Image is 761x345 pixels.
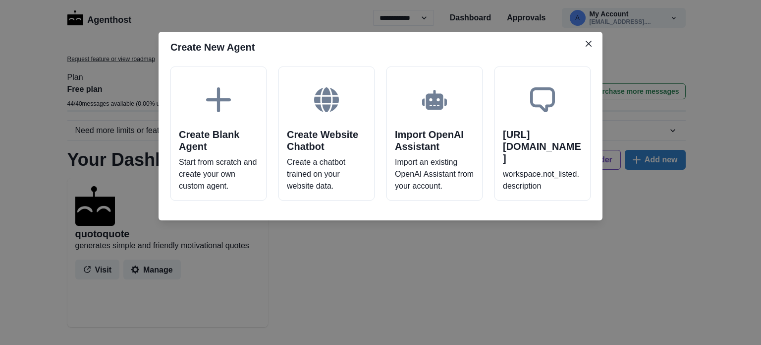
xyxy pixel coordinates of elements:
h2: Create Website Chatbot [287,129,366,152]
h2: Import OpenAI Assistant [395,129,474,152]
p: Start from scratch and create your own custom agent. [179,156,258,192]
p: workspace.not_listed.description [503,168,582,192]
header: Create New Agent [159,32,602,63]
p: Create a chatbot trained on your website data. [287,156,366,192]
button: Close [581,36,597,52]
h2: Create Blank Agent [179,129,258,152]
h2: [URL][DOMAIN_NAME] [503,129,582,164]
p: Import an existing OpenAI Assistant from your account. [395,156,474,192]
